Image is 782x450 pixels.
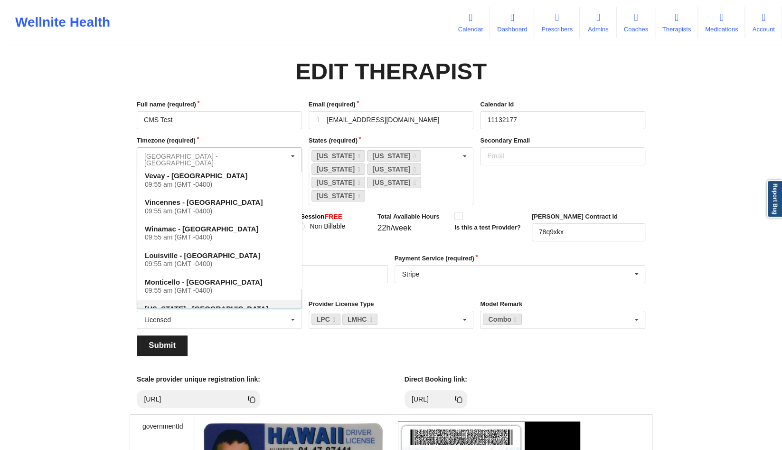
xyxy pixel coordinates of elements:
label: States (required) [309,136,474,145]
a: [US_STATE] [367,150,421,162]
p: FREE [325,212,342,221]
h4: Vincennes - [GEOGRAPHIC_DATA] [145,198,294,215]
h5: Direct Booking link: [405,375,467,383]
div: Licensed [144,316,171,323]
label: Total Available Hours [377,212,448,221]
div: 09:55 am (GMT -0400) [145,181,294,189]
h4: Louisville - [GEOGRAPHIC_DATA] [145,251,294,268]
label: [PERSON_NAME] Contract Id [532,212,645,221]
a: Medications [698,7,745,38]
a: LMHC [342,314,377,325]
div: 09:55 am (GMT -0400) [145,260,294,268]
h5: Scale provider unique registration link: [137,375,260,383]
div: 09:55 am (GMT -0400) [145,207,294,215]
label: Email (required) [309,100,474,109]
label: Payment Service (required) [395,254,646,263]
h4: Monticello - [GEOGRAPHIC_DATA] [145,278,294,295]
a: Combo [483,314,521,325]
input: Email [480,147,645,165]
label: Timezone (required) [137,136,302,145]
label: Is this a test Provider? [454,223,520,232]
label: Secondary Email [480,136,645,145]
a: [US_STATE] [367,177,421,188]
a: Account [745,7,782,38]
label: Provider License Type [309,299,474,309]
input: Calendar Id [480,111,645,129]
div: 09:55 am (GMT -0400) [145,233,294,241]
input: Full name [137,111,302,129]
a: LPC [311,314,340,325]
input: Deel Contract Id [532,223,645,241]
a: Calendar [451,7,490,38]
div: Stripe [402,271,420,278]
a: Therapists [655,7,698,38]
div: [URL] [408,394,433,404]
a: Report Bug [767,180,782,218]
a: [US_STATE] [311,177,366,188]
div: 09:55 am (GMT -0400) [145,287,294,295]
h4: Vevay - [GEOGRAPHIC_DATA] [145,171,294,188]
a: [US_STATE] [311,190,366,201]
h4: [US_STATE] - [GEOGRAPHIC_DATA] [145,304,294,321]
label: Non Billable [298,222,346,230]
label: Calendar Id [480,100,645,109]
a: [US_STATE] [311,150,366,162]
div: [URL] [140,394,165,404]
a: [US_STATE] [367,163,421,175]
h4: Winamac - [GEOGRAPHIC_DATA] [145,224,294,241]
label: Full name (required) [137,100,302,109]
div: 22h/week [377,223,448,233]
button: Submit [137,335,188,356]
label: Model Remark [480,299,645,309]
a: Dashboard [490,7,534,38]
input: Email address [309,111,474,129]
a: Admins [580,7,617,38]
a: [US_STATE] [311,163,366,175]
p: manual [257,238,370,247]
div: Edit Therapist [295,57,487,86]
a: Prescribers [534,7,579,38]
a: Coaches [617,7,655,38]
